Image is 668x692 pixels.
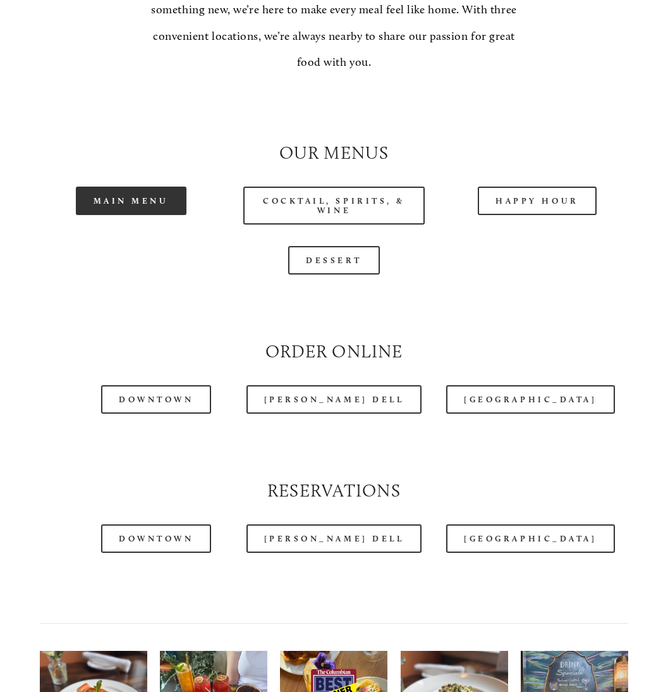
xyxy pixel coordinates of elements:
[40,140,628,165] h2: Our Menus
[246,385,422,414] a: [PERSON_NAME] Dell
[288,246,380,275] a: Dessert
[243,187,425,225] a: Cocktail, Spirits, & Wine
[76,187,186,215] a: Main Menu
[40,478,628,503] h2: Reservations
[101,524,211,553] a: Downtown
[246,524,422,553] a: [PERSON_NAME] Dell
[40,339,628,364] h2: Order Online
[446,385,614,414] a: [GEOGRAPHIC_DATA]
[446,524,614,553] a: [GEOGRAPHIC_DATA]
[478,187,597,215] a: Happy Hour
[101,385,211,414] a: Downtown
